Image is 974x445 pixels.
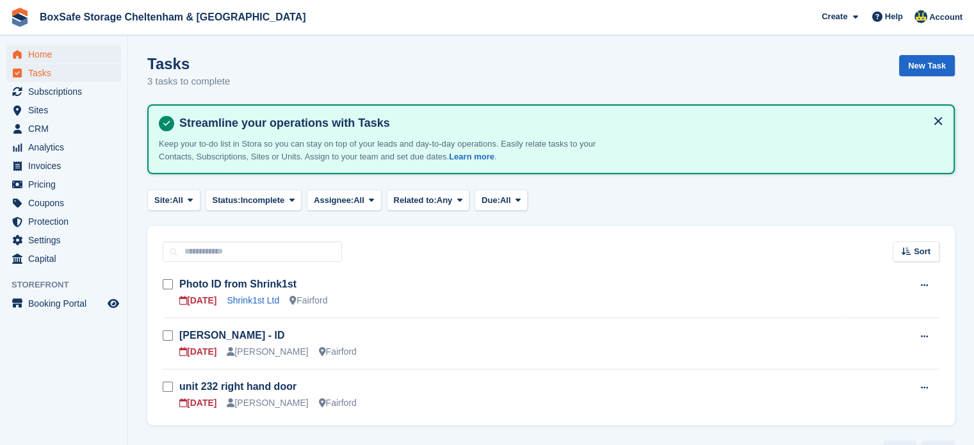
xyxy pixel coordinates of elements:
span: Booking Portal [28,295,105,312]
div: [PERSON_NAME] [227,345,308,359]
div: [DATE] [179,345,216,359]
a: menu [6,138,121,156]
span: Assignee: [314,194,353,207]
a: menu [6,231,121,249]
button: Status: Incomplete [206,190,302,211]
span: Create [822,10,847,23]
a: Shrink1st Ltd [227,295,279,305]
span: All [172,194,183,207]
span: Settings [28,231,105,249]
span: Subscriptions [28,83,105,101]
span: Sort [914,245,930,258]
a: menu [6,45,121,63]
span: Any [437,194,453,207]
span: Capital [28,250,105,268]
div: [DATE] [179,396,216,410]
h1: Tasks [147,55,230,72]
button: Assignee: All [307,190,382,211]
div: [DATE] [179,294,216,307]
a: menu [6,64,121,82]
span: Site: [154,194,172,207]
span: Tasks [28,64,105,82]
div: Fairford [319,345,357,359]
span: Incomplete [241,194,285,207]
a: menu [6,213,121,231]
span: Coupons [28,194,105,212]
span: Storefront [12,279,127,291]
a: menu [6,120,121,138]
a: Photo ID from Shrink1st [179,279,296,289]
span: Due: [482,194,500,207]
img: stora-icon-8386f47178a22dfd0bd8f6a31ec36ba5ce8667c1dd55bd0f319d3a0aa187defe.svg [10,8,29,27]
span: All [500,194,511,207]
button: Related to: Any [387,190,469,211]
span: CRM [28,120,105,138]
span: Protection [28,213,105,231]
a: menu [6,194,121,212]
a: menu [6,157,121,175]
a: menu [6,101,121,119]
a: [PERSON_NAME] - ID [179,330,284,341]
p: 3 tasks to complete [147,74,230,89]
span: Home [28,45,105,63]
span: Invoices [28,157,105,175]
button: Site: All [147,190,200,211]
div: [PERSON_NAME] [227,396,308,410]
a: Learn more [449,152,494,161]
img: Kim Virabi [914,10,927,23]
button: Due: All [475,190,528,211]
span: Related to: [394,194,437,207]
a: menu [6,295,121,312]
span: Help [885,10,903,23]
span: Status: [213,194,241,207]
a: BoxSafe Storage Cheltenham & [GEOGRAPHIC_DATA] [35,6,311,28]
a: unit 232 right hand door [179,381,296,392]
span: Analytics [28,138,105,156]
h4: Streamline your operations with Tasks [174,116,943,131]
a: menu [6,83,121,101]
div: Fairford [289,294,327,307]
a: New Task [899,55,955,76]
span: Account [929,11,962,24]
span: Sites [28,101,105,119]
p: Keep your to-do list in Stora so you can stay on top of your leads and day-to-day operations. Eas... [159,138,607,163]
a: menu [6,175,121,193]
a: menu [6,250,121,268]
div: Fairford [319,396,357,410]
a: Preview store [106,296,121,311]
span: Pricing [28,175,105,193]
span: All [353,194,364,207]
